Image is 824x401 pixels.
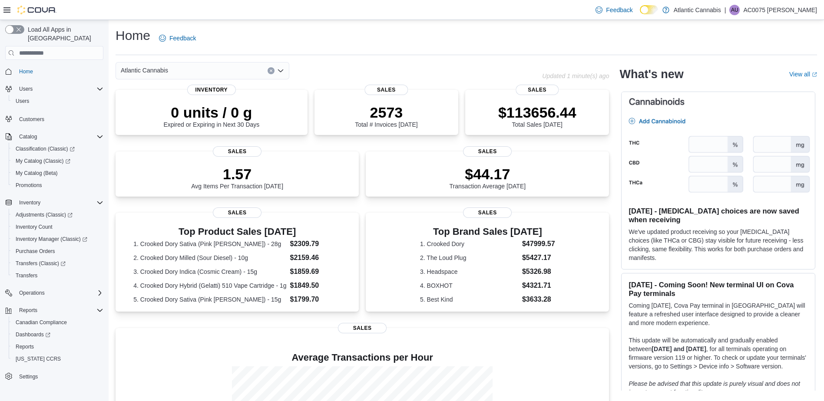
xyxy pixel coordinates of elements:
a: Promotions [12,180,46,191]
span: Reports [16,343,34,350]
a: Users [12,96,33,106]
dd: $47999.57 [522,239,555,249]
a: Classification (Classic) [9,143,107,155]
h3: [DATE] - Coming Soon! New terminal UI on Cova Pay terminals [629,280,808,298]
span: Purchase Orders [12,246,103,256]
a: Transfers (Classic) [9,257,107,270]
span: Reports [12,342,103,352]
div: AC0075 Upshall Kayleigh [729,5,740,15]
a: Feedback [592,1,636,19]
dd: $4321.71 [522,280,555,291]
span: Atlantic Cannabis [121,65,168,76]
a: Adjustments (Classic) [12,210,76,220]
dd: $2159.46 [290,253,341,263]
p: 0 units / 0 g [163,104,259,121]
p: Updated 1 minute(s) ago [542,72,609,79]
a: Home [16,66,36,77]
span: Users [19,85,33,92]
p: $113656.44 [498,104,576,121]
span: Sales [516,85,559,95]
a: Transfers [12,270,41,281]
a: My Catalog (Beta) [12,168,61,178]
svg: External link [812,72,817,77]
button: Catalog [2,131,107,143]
span: Customers [16,113,103,124]
p: This update will be automatically and gradually enabled between , for all terminals operating on ... [629,336,808,371]
span: Operations [16,288,103,298]
span: My Catalog (Beta) [16,170,58,177]
span: Promotions [12,180,103,191]
button: Catalog [16,131,40,142]
a: Inventory Count [12,222,56,232]
button: Users [9,95,107,107]
dt: 5. Crooked Dory Sativa (Pink [PERSON_NAME]) - 15g [133,295,286,304]
img: Cova [17,6,56,14]
a: [US_STATE] CCRS [12,354,64,364]
a: Reports [12,342,37,352]
h1: Home [116,27,150,44]
span: Washington CCRS [12,354,103,364]
span: Sales [213,146,261,157]
dd: $5326.98 [522,266,555,277]
span: Transfers [16,272,37,279]
span: Inventory Count [16,224,53,230]
span: Reports [16,305,103,316]
dt: 1. Crooked Dory [420,240,519,248]
p: Coming [DATE], Cova Pay terminal in [GEOGRAPHIC_DATA] will feature a refreshed user interface des... [629,301,808,327]
dd: $2309.79 [290,239,341,249]
div: Transaction Average [DATE] [450,165,526,190]
a: View allExternal link [789,71,817,78]
span: Canadian Compliance [12,317,103,328]
button: Open list of options [277,67,284,74]
button: Users [16,84,36,94]
h3: Top Product Sales [DATE] [133,227,341,237]
div: Total Sales [DATE] [498,104,576,128]
span: Users [16,98,29,105]
span: Feedback [606,6,632,14]
button: Settings [2,370,107,383]
p: 2573 [355,104,417,121]
button: Operations [2,287,107,299]
dt: 2. The Loud Plug [420,253,519,262]
button: Customers [2,112,107,125]
span: Users [16,84,103,94]
p: $44.17 [450,165,526,183]
a: Purchase Orders [12,246,59,256]
input: Dark Mode [640,5,658,14]
div: Total # Invoices [DATE] [355,104,417,128]
span: Users [12,96,103,106]
strong: [DATE] and [DATE] [652,345,706,352]
span: Purchase Orders [16,248,55,255]
span: Transfers (Classic) [16,260,66,267]
span: Canadian Compliance [16,319,67,326]
dt: 1. Crooked Dory Sativa (Pink [PERSON_NAME]) - 28g [133,240,286,248]
div: Expired or Expiring in Next 30 Days [163,104,259,128]
span: Load All Apps in [GEOGRAPHIC_DATA] [24,25,103,43]
button: Inventory [16,197,44,208]
span: Dashboards [12,329,103,340]
a: Inventory Manager (Classic) [12,234,91,244]
a: Dashboards [9,329,107,341]
span: Feedback [169,34,196,43]
h3: Top Brand Sales [DATE] [420,227,555,237]
h4: Average Transactions per Hour [122,352,602,363]
a: Feedback [156,30,199,47]
span: Sales [463,146,512,157]
dt: 2. Crooked Dory Milled (Sour Diesel) - 10g [133,253,286,262]
dd: $1849.50 [290,280,341,291]
button: Users [2,83,107,95]
a: My Catalog (Classic) [9,155,107,167]
span: Inventory Count [12,222,103,232]
a: Classification (Classic) [12,144,78,154]
button: Reports [16,305,41,316]
span: [US_STATE] CCRS [16,355,61,362]
dt: 3. Headspace [420,267,519,276]
a: Inventory Manager (Classic) [9,233,107,245]
button: Inventory Count [9,221,107,233]
span: Catalog [19,133,37,140]
span: My Catalog (Beta) [12,168,103,178]
button: Home [2,65,107,78]
button: [US_STATE] CCRS [9,353,107,365]
a: My Catalog (Classic) [12,156,74,166]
